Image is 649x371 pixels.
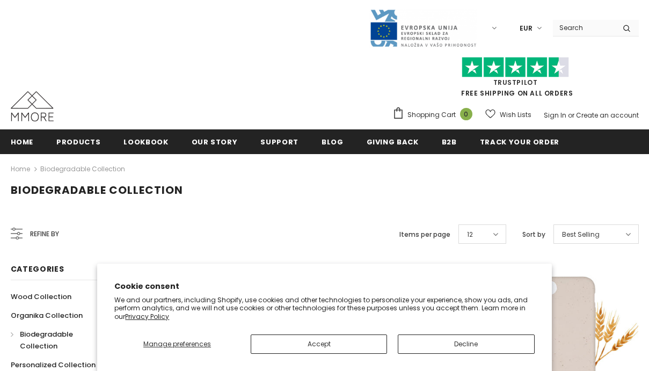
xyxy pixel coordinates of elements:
[520,23,533,34] span: EUR
[500,110,531,120] span: Wish Lists
[192,129,238,154] a: Our Story
[522,229,545,240] label: Sort by
[260,129,298,154] a: support
[460,108,472,120] span: 0
[114,281,534,292] h2: Cookie consent
[399,229,450,240] label: Items per page
[392,62,639,98] span: FREE SHIPPING ON ALL ORDERS
[40,164,125,173] a: Biodegradable Collection
[260,137,298,147] span: support
[442,129,457,154] a: B2B
[480,129,559,154] a: Track your order
[462,57,569,78] img: Trust Pilot Stars
[322,129,344,154] a: Blog
[568,111,574,120] span: or
[114,334,239,354] button: Manage preferences
[123,137,168,147] span: Lookbook
[11,137,34,147] span: Home
[544,111,566,120] a: Sign In
[493,78,538,87] a: Trustpilot
[11,163,30,176] a: Home
[367,129,419,154] a: Giving back
[192,137,238,147] span: Our Story
[11,325,112,355] a: Biodegradable Collection
[392,107,478,123] a: Shopping Cart 0
[11,310,83,321] span: Organika Collection
[369,9,477,48] img: Javni Razpis
[123,129,168,154] a: Lookbook
[56,137,100,147] span: Products
[553,20,615,35] input: Search Site
[11,183,183,198] span: Biodegradable Collection
[562,229,600,240] span: Best Selling
[251,334,387,354] button: Accept
[143,339,211,348] span: Manage preferences
[11,91,54,121] img: MMORE Cases
[369,23,477,32] a: Javni Razpis
[56,129,100,154] a: Products
[407,110,456,120] span: Shopping Cart
[30,228,59,240] span: Refine by
[125,312,169,321] a: Privacy Policy
[398,334,534,354] button: Decline
[485,105,531,124] a: Wish Lists
[11,292,71,302] span: Wood Collection
[20,329,73,351] span: Biodegradable Collection
[11,129,34,154] a: Home
[367,137,419,147] span: Giving back
[442,137,457,147] span: B2B
[11,264,64,274] span: Categories
[11,287,71,306] a: Wood Collection
[322,137,344,147] span: Blog
[576,111,639,120] a: Create an account
[480,137,559,147] span: Track your order
[11,360,96,370] span: Personalized Collection
[467,229,473,240] span: 12
[114,296,534,321] p: We and our partners, including Shopify, use cookies and other technologies to personalize your ex...
[11,306,83,325] a: Organika Collection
